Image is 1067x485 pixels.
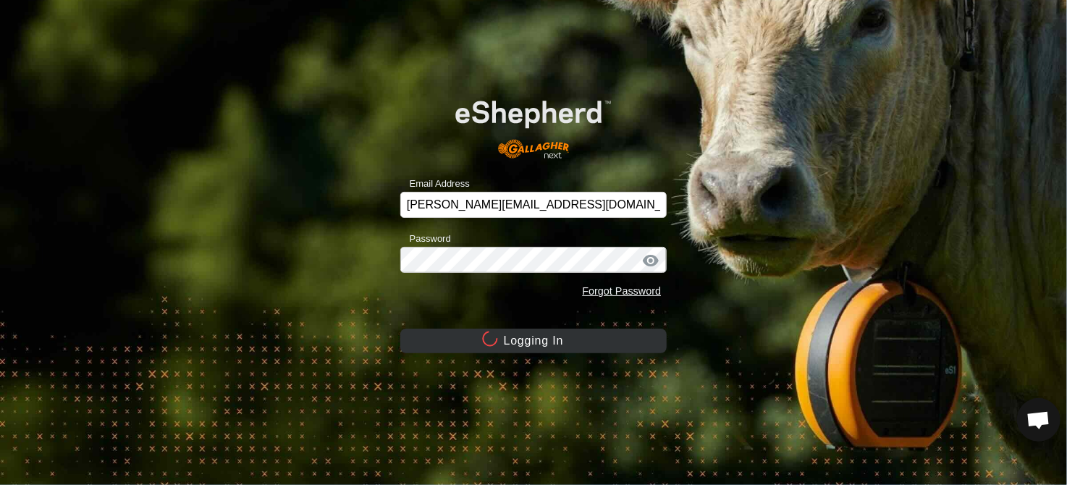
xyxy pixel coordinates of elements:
[582,285,661,297] a: Forgot Password
[400,232,451,246] label: Password
[400,192,667,218] input: Email Address
[400,329,667,353] button: Logging In
[1017,398,1060,442] div: Open chat
[427,78,641,169] img: E-shepherd Logo
[400,177,470,191] label: Email Address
